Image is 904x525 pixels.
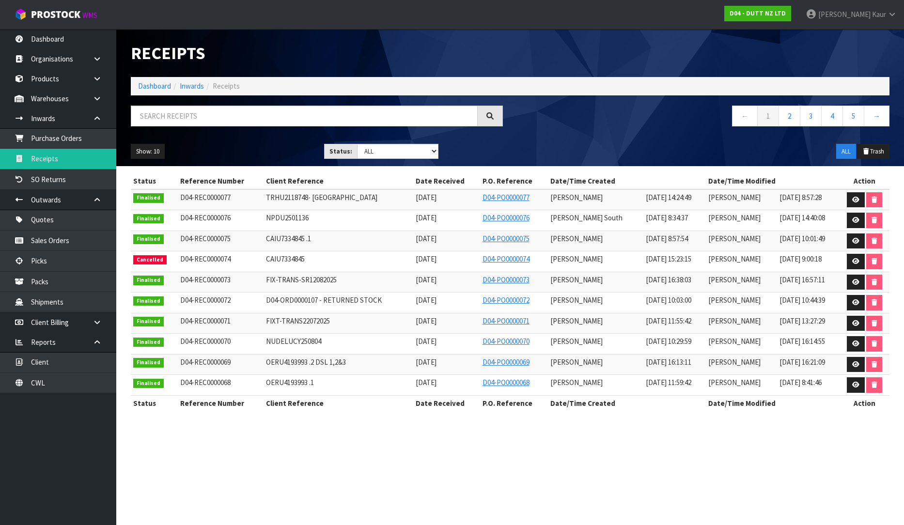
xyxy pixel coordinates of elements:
[706,395,840,411] th: Date/Time Modified
[779,316,825,325] span: [DATE] 13:27:29
[779,357,825,367] span: [DATE] 16:21:09
[133,214,164,224] span: Finalised
[779,193,822,202] span: [DATE] 8:57:28
[550,193,603,202] span: [PERSON_NAME]
[779,275,825,284] span: [DATE] 16:57:11
[133,317,164,326] span: Finalised
[266,295,382,305] span: D04-ORD0000107 - RETURNED STOCK
[131,44,503,62] h1: Receipts
[180,378,231,387] span: D04-REC0000068
[133,379,164,388] span: Finalised
[646,357,691,367] span: [DATE] 16:13:11
[724,6,791,21] a: D04 - DUTT NZ LTD
[82,11,97,20] small: WMS
[779,106,800,126] a: 2
[517,106,889,129] nav: Page navigation
[133,296,164,306] span: Finalised
[133,234,164,244] span: Finalised
[548,395,706,411] th: Date/Time Created
[550,337,603,346] span: [PERSON_NAME]
[483,193,530,202] a: D04-PO0000077
[548,173,706,189] th: Date/Time Created
[266,378,314,387] span: OERU4193993 .1
[416,254,436,263] span: [DATE]
[550,213,623,222] span: [PERSON_NAME] South
[178,395,263,411] th: Reference Number
[483,316,530,325] a: D04-PO0000071
[483,378,530,387] a: D04-PO0000068
[550,254,603,263] span: [PERSON_NAME]
[550,316,603,325] span: [PERSON_NAME]
[180,275,231,284] span: D04-REC0000073
[550,234,603,243] span: [PERSON_NAME]
[413,173,480,189] th: Date Received
[266,254,305,263] span: CAIU7334845
[708,234,761,243] span: [PERSON_NAME]
[864,106,889,126] a: →
[646,295,691,305] span: [DATE] 10:03:00
[646,337,691,346] span: [DATE] 10:29:59
[706,173,840,189] th: Date/Time Modified
[264,173,413,189] th: Client Reference
[821,106,843,126] a: 4
[133,276,164,285] span: Finalised
[180,254,231,263] span: D04-REC0000074
[180,316,231,325] span: D04-REC0000071
[708,254,761,263] span: [PERSON_NAME]
[800,106,822,126] a: 3
[730,9,786,17] strong: D04 - DUTT NZ LTD
[732,106,758,126] a: ←
[840,395,889,411] th: Action
[708,213,761,222] span: [PERSON_NAME]
[550,378,603,387] span: [PERSON_NAME]
[131,395,178,411] th: Status
[416,316,436,325] span: [DATE]
[31,8,80,21] span: ProStock
[708,316,761,325] span: [PERSON_NAME]
[266,213,309,222] span: NPDU2501136
[213,81,240,91] span: Receipts
[646,316,691,325] span: [DATE] 11:55:42
[416,295,436,305] span: [DATE]
[708,275,761,284] span: [PERSON_NAME]
[180,337,231,346] span: D04-REC0000070
[483,234,530,243] a: D04-PO0000075
[779,295,825,305] span: [DATE] 10:44:39
[180,81,204,91] a: Inwards
[818,10,871,19] span: [PERSON_NAME]
[180,213,231,222] span: D04-REC0000076
[131,173,178,189] th: Status
[483,357,530,367] a: D04-PO0000069
[416,234,436,243] span: [DATE]
[131,144,165,159] button: Show: 10
[180,357,231,367] span: D04-REC0000069
[550,275,603,284] span: [PERSON_NAME]
[483,337,530,346] a: D04-PO0000070
[646,254,691,263] span: [DATE] 15:23:15
[329,147,352,155] strong: Status:
[480,395,548,411] th: P.O. Reference
[646,193,691,202] span: [DATE] 14:24:49
[416,275,436,284] span: [DATE]
[483,213,530,222] a: D04-PO0000076
[779,254,822,263] span: [DATE] 9:00:18
[180,295,231,305] span: D04-REC0000072
[266,275,337,284] span: FIX-TRANS-SR12082025
[416,337,436,346] span: [DATE]
[842,106,864,126] a: 5
[836,144,856,159] button: ALL
[131,106,478,126] input: Search receipts
[266,357,346,367] span: OERU4193993 .2 DSL 1,2&3
[708,295,761,305] span: [PERSON_NAME]
[646,275,691,284] span: [DATE] 16:38:03
[133,193,164,203] span: Finalised
[266,234,311,243] span: CAIU7334845 .1
[416,357,436,367] span: [DATE]
[416,193,436,202] span: [DATE]
[708,337,761,346] span: [PERSON_NAME]
[480,173,548,189] th: P.O. Reference
[708,357,761,367] span: [PERSON_NAME]
[138,81,171,91] a: Dashboard
[180,234,231,243] span: D04-REC0000075
[266,316,330,325] span: FIXT-TRANS22072025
